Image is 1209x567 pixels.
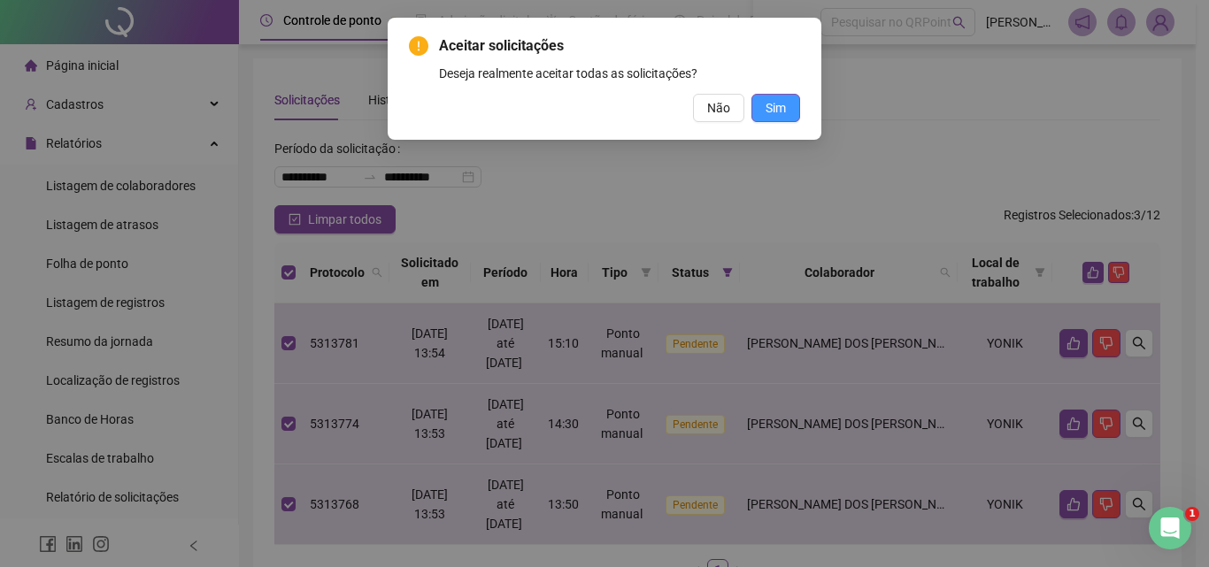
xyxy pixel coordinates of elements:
span: Não [707,98,730,118]
span: Sim [766,98,786,118]
button: Sim [751,94,800,122]
button: Não [693,94,744,122]
span: Aceitar solicitações [439,35,800,57]
iframe: Intercom live chat [1149,507,1191,549]
span: exclamation-circle [409,36,428,56]
div: Deseja realmente aceitar todas as solicitações? [439,64,800,83]
span: 1 [1185,507,1199,521]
